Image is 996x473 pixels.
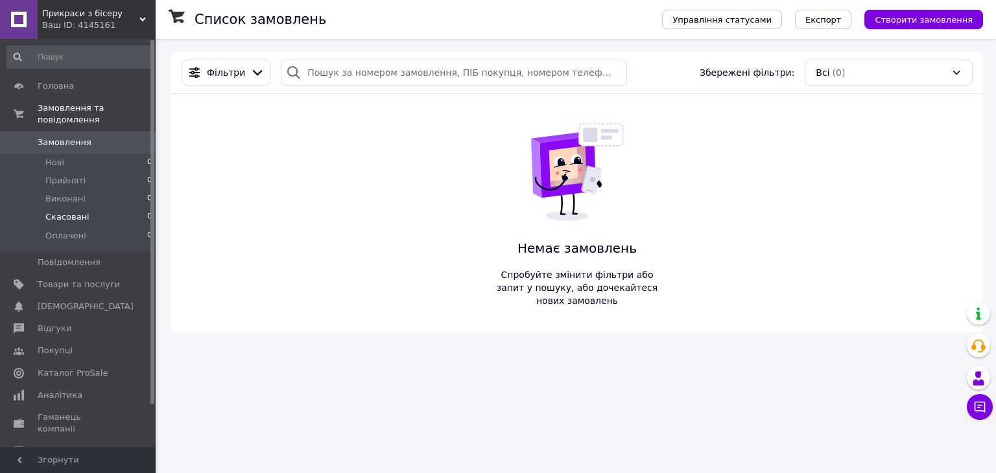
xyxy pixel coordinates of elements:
[147,230,152,242] span: 0
[833,67,846,78] span: (0)
[38,137,91,148] span: Замовлення
[38,279,120,290] span: Товари та послуги
[42,8,139,19] span: Прикраси з бісеру
[195,12,326,27] h1: Список замовлень
[38,367,108,379] span: Каталог ProSale
[45,211,89,223] span: Скасовані
[967,394,993,420] button: Чат з покупцем
[38,80,74,92] span: Головна
[875,15,973,25] span: Створити замовлення
[281,60,626,86] input: Пошук за номером замовлення, ПІБ покупця, номером телефону, Email, номером накладної
[38,445,71,457] span: Маркет
[6,45,153,69] input: Пошук
[492,268,663,307] span: Спробуйте змінити фільтри або запит у пошуку, або дочекайтеся нових замовлень
[38,389,82,401] span: Аналітика
[864,10,983,29] button: Створити замовлення
[147,211,152,223] span: 0
[700,66,794,79] span: Збережені фільтри:
[45,193,86,205] span: Виконані
[38,323,71,334] span: Відгуки
[672,15,772,25] span: Управління статусами
[805,15,842,25] span: Експорт
[147,193,152,205] span: 0
[45,175,86,187] span: Прийняті
[38,257,101,268] span: Повідомлення
[38,102,156,126] span: Замовлення та повідомлення
[816,66,829,79] span: Всі
[45,230,86,242] span: Оплачені
[851,14,983,24] a: Створити замовлення
[662,10,782,29] button: Управління статусами
[45,157,64,168] span: Нові
[38,411,120,435] span: Гаманець компанії
[38,301,134,312] span: [DEMOGRAPHIC_DATA]
[42,19,156,31] div: Ваш ID: 4145161
[795,10,852,29] button: Експорт
[492,239,663,258] span: Немає замовлень
[207,66,245,79] span: Фільтри
[147,157,152,168] span: 0
[147,175,152,187] span: 0
[38,345,73,356] span: Покупці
